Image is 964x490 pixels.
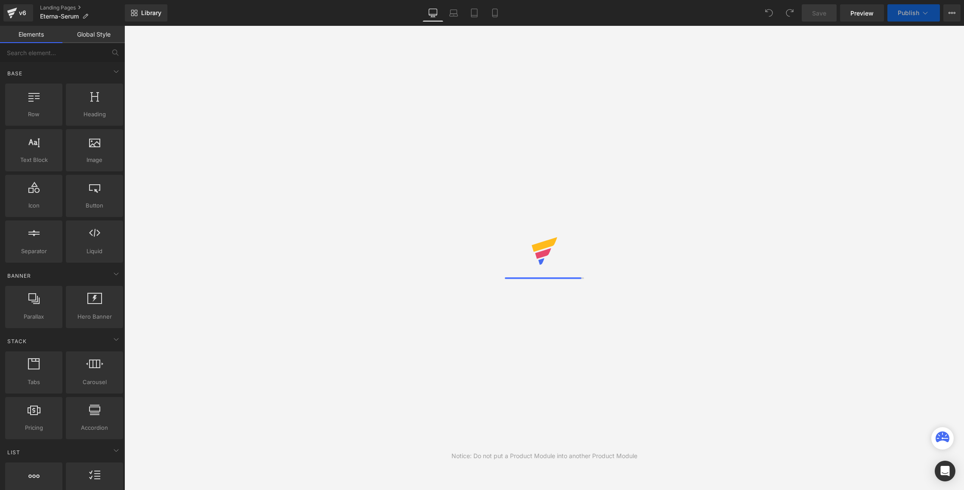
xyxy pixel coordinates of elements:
[423,4,443,22] a: Desktop
[850,9,874,18] span: Preview
[3,4,33,22] a: v6
[485,4,505,22] a: Mobile
[943,4,961,22] button: More
[8,201,60,210] span: Icon
[451,451,637,461] div: Notice: Do not put a Product Module into another Product Module
[8,378,60,387] span: Tabs
[40,13,79,20] span: Eterna-Serum
[6,272,32,280] span: Banner
[68,155,120,164] span: Image
[40,4,125,11] a: Landing Pages
[6,337,28,345] span: Stack
[840,4,884,22] a: Preview
[935,461,955,481] div: Open Intercom Messenger
[125,4,167,22] a: New Library
[6,69,23,78] span: Base
[8,247,60,256] span: Separator
[8,312,60,321] span: Parallax
[68,110,120,119] span: Heading
[17,7,28,19] div: v6
[781,4,798,22] button: Redo
[464,4,485,22] a: Tablet
[898,9,919,16] span: Publish
[8,110,60,119] span: Row
[8,423,60,432] span: Pricing
[887,4,940,22] button: Publish
[443,4,464,22] a: Laptop
[760,4,778,22] button: Undo
[68,423,120,432] span: Accordion
[6,448,21,456] span: List
[812,9,826,18] span: Save
[141,9,161,17] span: Library
[68,378,120,387] span: Carousel
[8,155,60,164] span: Text Block
[62,26,125,43] a: Global Style
[68,312,120,321] span: Hero Banner
[68,247,120,256] span: Liquid
[68,201,120,210] span: Button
